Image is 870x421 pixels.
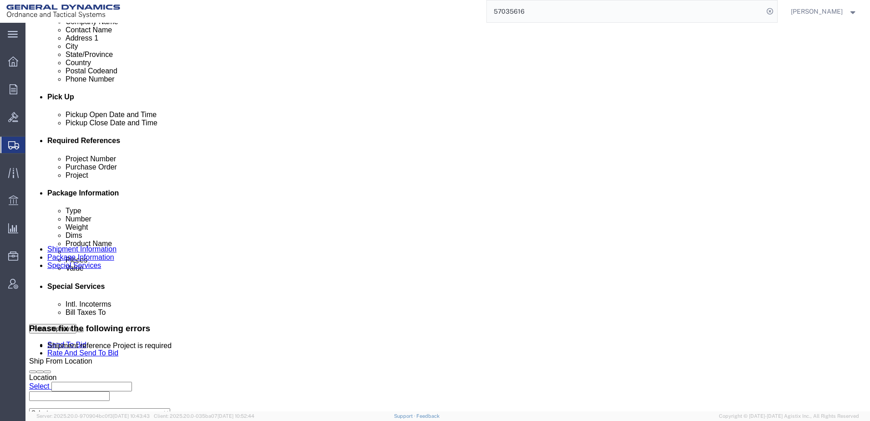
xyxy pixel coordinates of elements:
[791,6,843,16] span: Richard Lautenbacher
[113,413,150,419] span: [DATE] 10:43:43
[487,0,764,22] input: Search for shipment number, reference number
[790,6,858,17] button: [PERSON_NAME]
[25,23,870,411] iframe: FS Legacy Container
[217,413,254,419] span: [DATE] 10:52:44
[416,413,440,419] a: Feedback
[6,5,120,18] img: logo
[154,413,254,419] span: Client: 2025.20.0-035ba07
[394,413,417,419] a: Support
[719,412,859,420] span: Copyright © [DATE]-[DATE] Agistix Inc., All Rights Reserved
[36,413,150,419] span: Server: 2025.20.0-970904bc0f3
